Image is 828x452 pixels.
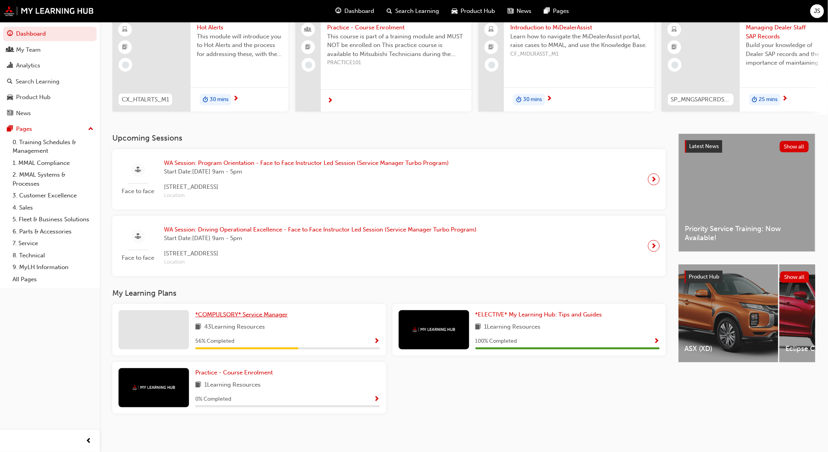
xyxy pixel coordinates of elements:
a: Practice - Course EnrolmentThis course is part of a training module and MUST NOT be enrolled on T... [295,17,472,112]
a: 5. Fleet & Business Solutions [9,213,97,226]
span: [STREET_ADDRESS] [164,249,477,258]
a: 7. Service [9,237,97,250]
span: Hot Alerts [197,23,282,32]
span: next-icon [651,240,657,251]
a: car-iconProduct Hub [445,3,501,19]
span: next-icon [233,96,239,103]
span: Face to face [119,253,158,262]
span: book-icon [475,322,481,332]
span: learningRecordVerb_NONE-icon [488,61,495,69]
span: pages-icon [544,6,550,16]
span: Product Hub [689,273,720,280]
span: Priority Service Training: Now Available! [685,224,809,242]
a: CX_HTALRTS_M1Hot AlertsThis module will introduce you to Hot Alerts and the process for addressin... [112,17,288,112]
button: JS [810,4,824,18]
a: news-iconNews [501,3,538,19]
span: Learn how to navigate the MiDealerAssist portal, raise cases to MMAL, and use the Knowledge Base. [510,32,648,50]
h3: Upcoming Sessions [112,134,666,143]
a: 4. Sales [9,202,97,214]
a: 9. MyLH Information [9,261,97,273]
span: prev-icon [86,436,92,446]
button: Pages [3,122,97,136]
span: Start Date: [DATE] 9am - 5pm [164,234,477,243]
span: Practice - Course Enrolment [327,23,465,32]
span: Dashboard [344,7,374,16]
span: chart-icon [7,62,13,69]
span: booktick-icon [489,42,494,52]
span: booktick-icon [672,42,677,52]
a: All Pages [9,273,97,286]
span: guage-icon [7,31,13,38]
div: Product Hub [16,93,50,102]
span: 30 mins [210,95,229,104]
h3: My Learning Plans [112,289,666,298]
span: Pages [553,7,569,16]
div: Search Learning [16,77,59,86]
a: guage-iconDashboard [329,3,380,19]
span: car-icon [7,94,13,101]
div: My Team [16,45,41,54]
a: My Team [3,43,97,57]
span: 0 % Completed [195,395,231,404]
span: 100 % Completed [475,337,517,346]
span: next-icon [546,96,552,103]
span: Product Hub [461,7,495,16]
span: Latest News [689,143,719,150]
a: Product HubShow all [685,271,809,283]
img: mmal [132,385,175,390]
span: 1 Learning Resources [204,380,261,390]
span: booktick-icon [306,42,311,52]
span: 43 Learning Resources [204,322,265,332]
span: Practice - Course Enrolment [195,369,273,376]
a: Face to faceWA Session: Program Orientation - Face to Face Instructor Led Session (Service Manage... [119,155,660,203]
a: pages-iconPages [538,3,575,19]
span: This course is part of a training module and MUST NOT be enrolled on This practice course is avai... [327,32,465,59]
span: *COMPULSORY* Service Manager [195,311,288,318]
div: Pages [16,125,32,134]
span: people-icon [7,47,13,54]
span: pages-icon [7,126,13,133]
img: mmal [4,6,94,16]
a: News [3,106,97,121]
span: next-icon [782,96,788,103]
span: Show Progress [654,338,660,345]
span: learningRecordVerb_NONE-icon [671,61,679,69]
a: search-iconSearch Learning [380,3,445,19]
a: *ELECTIVE* My Learning Hub: Tips and Guides [475,310,605,319]
span: sessionType_FACE_TO_FACE-icon [135,232,141,242]
span: up-icon [88,124,94,134]
a: *COMPULSORY* Service Manager [195,310,291,319]
button: DashboardMy TeamAnalyticsSearch LearningProduct HubNews [3,25,97,122]
span: WA Session: Driving Operational Excellence - Face to Face Instructor Led Session (Service Manager... [164,225,477,234]
a: Dashboard [3,27,97,41]
span: 56 % Completed [195,337,234,346]
span: learningResourceType_ELEARNING-icon [672,25,677,35]
span: PRACTICE101 [327,58,465,67]
span: Introduction to MiDealerAssist [510,23,648,32]
span: next-icon [327,98,333,105]
a: Introduction to MiDealerAssistLearn how to navigate the MiDealerAssist portal, raise cases to MMA... [479,17,655,112]
span: Start Date: [DATE] 9am - 5pm [164,167,449,176]
span: news-icon [7,110,13,117]
span: news-icon [508,6,513,16]
div: News [16,109,31,118]
span: CF_MIDLRASST_M1 [510,50,648,59]
a: 2. MMAL Systems & Processes [9,169,97,190]
span: Show Progress [374,396,380,403]
button: Show all [780,271,810,283]
button: Show Progress [654,336,660,346]
span: Search Learning [395,7,439,16]
span: WA Session: Program Orientation - Face to Face Instructor Led Session (Service Manager Turbo Prog... [164,159,449,168]
span: people-icon [306,25,311,35]
span: JS [814,7,821,16]
a: 8. Technical [9,250,97,262]
span: next-icon [651,174,657,185]
span: SP_MNGSAPRCRDS_M1 [671,95,731,104]
span: Location [164,191,449,200]
span: 25 mins [759,95,778,104]
a: 1. MMAL Compliance [9,157,97,169]
span: learningResourceType_ELEARNING-icon [122,25,128,35]
span: booktick-icon [122,42,128,52]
